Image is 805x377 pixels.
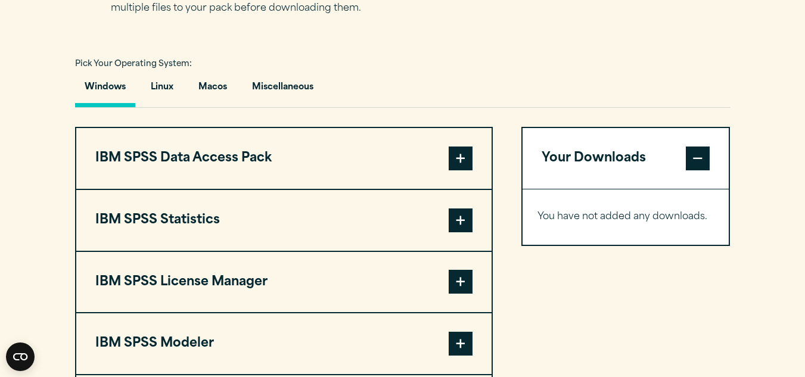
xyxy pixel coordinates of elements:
[141,73,183,107] button: Linux
[6,342,35,371] button: Open CMP widget
[76,252,492,313] button: IBM SPSS License Manager
[189,73,237,107] button: Macos
[523,189,729,245] div: Your Downloads
[76,313,492,374] button: IBM SPSS Modeler
[75,60,192,68] span: Pick Your Operating System:
[75,73,135,107] button: Windows
[537,208,714,226] p: You have not added any downloads.
[523,128,729,189] button: Your Downloads
[76,190,492,251] button: IBM SPSS Statistics
[76,128,492,189] button: IBM SPSS Data Access Pack
[243,73,323,107] button: Miscellaneous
